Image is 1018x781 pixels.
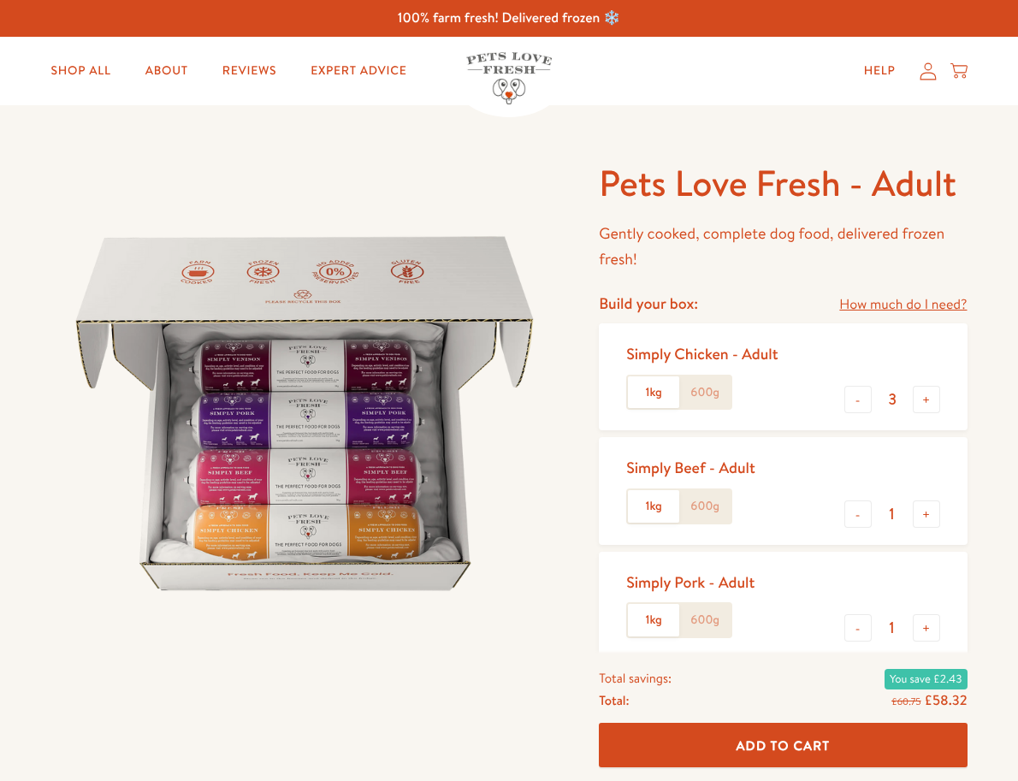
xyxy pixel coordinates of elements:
[913,614,940,642] button: +
[628,376,679,409] label: 1kg
[626,344,778,364] div: Simply Chicken - Adult
[466,52,552,104] img: Pets Love Fresh
[628,604,679,636] label: 1kg
[599,666,672,689] span: Total savings:
[297,54,420,88] a: Expert Advice
[599,293,698,313] h4: Build your box:
[913,386,940,413] button: +
[679,604,731,636] label: 600g
[38,54,125,88] a: Shop All
[913,500,940,528] button: +
[209,54,290,88] a: Reviews
[599,723,967,768] button: Add To Cart
[599,689,629,711] span: Total:
[626,572,755,592] div: Simply Pork - Adult
[891,694,920,707] s: £60.75
[132,54,202,88] a: About
[599,160,967,207] h1: Pets Love Fresh - Adult
[924,690,967,709] span: £58.32
[736,736,830,754] span: Add To Cart
[628,490,679,523] label: 1kg
[679,376,731,409] label: 600g
[844,500,872,528] button: -
[844,614,872,642] button: -
[839,293,967,317] a: How much do I need?
[844,386,872,413] button: -
[51,160,559,667] img: Pets Love Fresh - Adult
[626,458,755,477] div: Simply Beef - Adult
[885,668,967,689] span: You save £2.43
[679,490,731,523] label: 600g
[599,221,967,273] p: Gently cooked, complete dog food, delivered frozen fresh!
[850,54,909,88] a: Help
